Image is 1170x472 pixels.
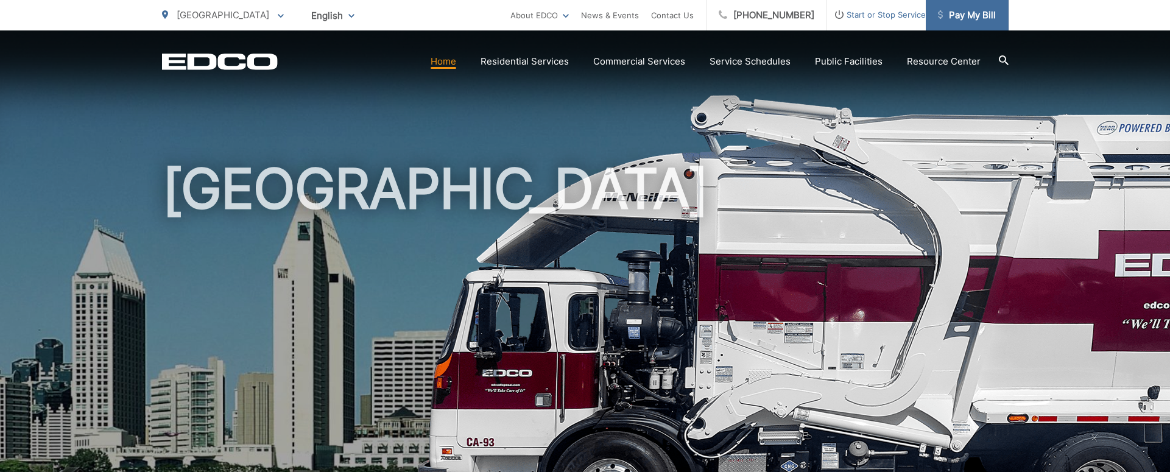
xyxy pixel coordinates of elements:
[302,5,364,26] span: English
[815,54,883,69] a: Public Facilities
[593,54,685,69] a: Commercial Services
[651,8,694,23] a: Contact Us
[907,54,981,69] a: Resource Center
[510,8,569,23] a: About EDCO
[177,9,269,21] span: [GEOGRAPHIC_DATA]
[431,54,456,69] a: Home
[481,54,569,69] a: Residential Services
[710,54,791,69] a: Service Schedules
[162,53,278,70] a: EDCD logo. Return to the homepage.
[938,8,996,23] span: Pay My Bill
[581,8,639,23] a: News & Events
